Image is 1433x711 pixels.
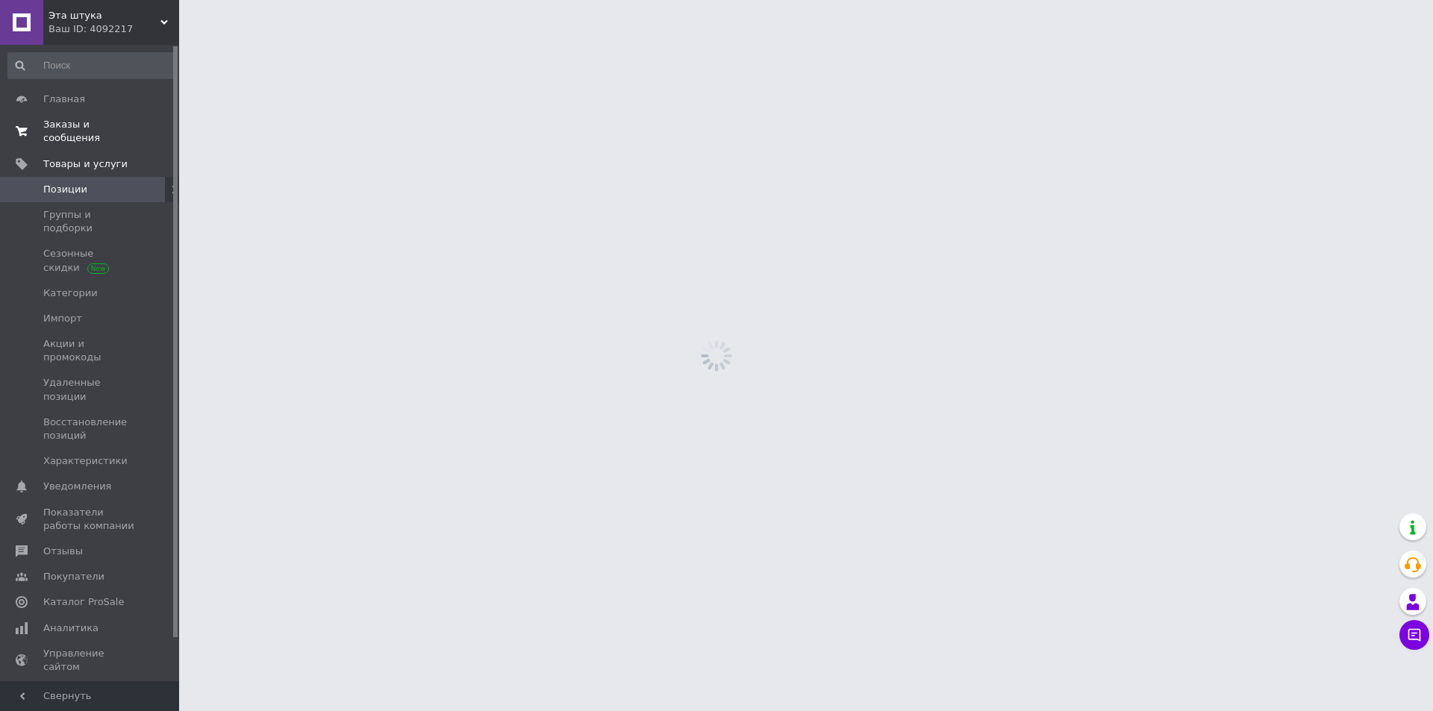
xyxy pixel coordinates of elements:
[43,183,87,196] span: Позиции
[43,480,111,493] span: Уведомления
[43,208,138,235] span: Группы и подборки
[49,22,179,36] div: Ваш ID: 4092217
[43,118,138,145] span: Заказы и сообщения
[43,337,138,364] span: Акции и промокоды
[43,157,128,171] span: Товары и услуги
[43,416,138,442] span: Восстановление позиций
[43,621,99,635] span: Аналитика
[43,247,138,274] span: Сезонные скидки
[43,312,82,325] span: Импорт
[43,570,104,583] span: Покупатели
[43,647,138,674] span: Управление сайтом
[1399,620,1429,650] button: Чат с покупателем
[43,595,124,609] span: Каталог ProSale
[43,93,85,106] span: Главная
[43,454,128,468] span: Характеристики
[49,9,160,22] span: Эта штука
[7,52,176,79] input: Поиск
[43,545,83,558] span: Отзывы
[43,506,138,533] span: Показатели работы компании
[43,376,138,403] span: Удаленные позиции
[43,286,98,300] span: Категории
